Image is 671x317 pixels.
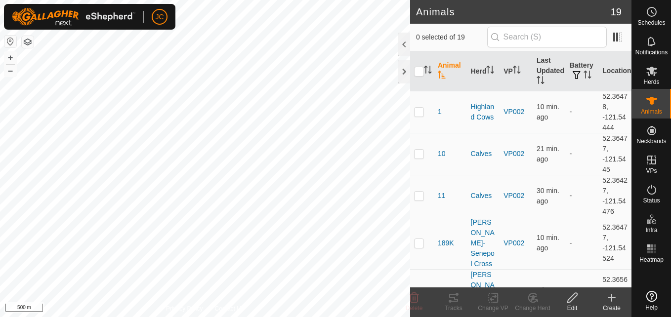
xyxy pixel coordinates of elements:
span: Neckbands [636,138,666,144]
td: 52.36478, -121.54444 [598,91,631,133]
a: VP002 [503,192,524,199]
span: Aug 20, 2025, 9:59 AM [537,234,559,252]
td: 52.36477, -121.54524 [598,217,631,269]
span: 19 [611,4,622,19]
span: Aug 20, 2025, 9:59 AM [537,103,559,121]
span: 189K [438,238,454,248]
span: Status [643,198,660,203]
td: - [566,133,599,175]
span: 11 [438,191,446,201]
th: Location [598,51,631,91]
td: - [566,91,599,133]
span: Aug 20, 2025, 8:38 AM [537,286,550,304]
span: Help [645,305,658,311]
div: Change Herd [513,304,552,313]
th: VP [500,51,533,91]
td: 52.36427, -121.54476 [598,175,631,217]
span: Animals [641,109,662,115]
button: Map Layers [22,36,34,48]
span: VPs [646,168,657,174]
span: Aug 20, 2025, 9:48 AM [537,145,559,163]
th: Battery [566,51,599,91]
p-sorticon: Activate to sort [424,67,432,75]
p-sorticon: Activate to sort [438,72,446,80]
span: Delete [406,305,423,312]
span: 10 [438,149,446,159]
span: Schedules [637,20,665,26]
div: Edit [552,304,592,313]
div: Change VP [473,304,513,313]
a: Contact Us [215,304,244,313]
button: – [4,65,16,77]
th: Animal [434,51,467,91]
button: + [4,52,16,64]
div: Calves [471,149,496,159]
div: Tracks [434,304,473,313]
th: Herd [467,51,500,91]
a: Help [632,287,671,315]
div: Calves [471,191,496,201]
img: Gallagher Logo [12,8,135,26]
span: Infra [645,227,657,233]
span: 0 selected of 19 [416,32,487,42]
span: 1 [438,107,442,117]
th: Last Updated [533,51,566,91]
div: Highland Cows [471,102,496,122]
p-sorticon: Activate to sort [584,72,591,80]
a: VP002 [503,108,524,116]
span: Herds [643,79,659,85]
a: VP002 [503,150,524,158]
p-sorticon: Activate to sort [537,78,545,85]
p-sorticon: Activate to sort [513,67,521,75]
div: [PERSON_NAME]-Senepol Cross [471,217,496,269]
button: Reset Map [4,36,16,47]
a: VP002 [503,239,524,247]
span: Notifications [635,49,668,55]
span: Aug 20, 2025, 9:38 AM [537,187,559,205]
input: Search (S) [487,27,607,47]
span: JC [155,12,164,22]
div: Create [592,304,631,313]
span: Heatmap [639,257,664,263]
h2: Animals [416,6,611,18]
td: 52.36477, -121.5445 [598,133,631,175]
td: - [566,217,599,269]
p-sorticon: Activate to sort [486,67,494,75]
a: Privacy Policy [166,304,203,313]
td: - [566,175,599,217]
